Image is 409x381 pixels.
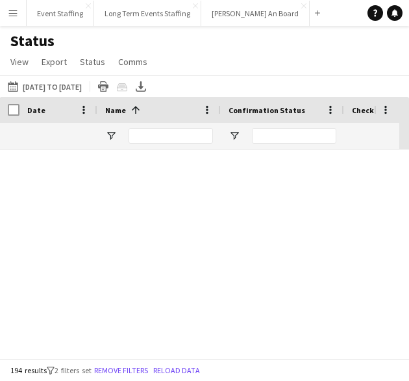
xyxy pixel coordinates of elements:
span: Status [80,56,105,68]
button: Reload data [151,363,203,378]
a: Status [75,53,110,70]
span: Export [42,56,67,68]
a: Export [36,53,72,70]
span: Name [105,105,126,115]
input: Confirmation Status Filter Input [252,128,336,144]
app-action-btn: Export XLSX [133,79,149,94]
button: [PERSON_NAME] An Board [201,1,310,26]
span: Comms [118,56,147,68]
app-action-btn: Print [95,79,111,94]
button: Open Filter Menu [229,130,240,142]
button: Remove filters [92,363,151,378]
span: Confirmation Status [229,105,305,115]
button: Event Staffing [27,1,94,26]
input: Name Filter Input [129,128,213,144]
button: [DATE] to [DATE] [5,79,84,94]
button: Open Filter Menu [105,130,117,142]
a: View [5,53,34,70]
span: 2 filters set [55,365,92,375]
span: View [10,56,29,68]
span: Date [27,105,45,115]
button: Long Term Events Staffing [94,1,201,26]
a: Comms [113,53,153,70]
